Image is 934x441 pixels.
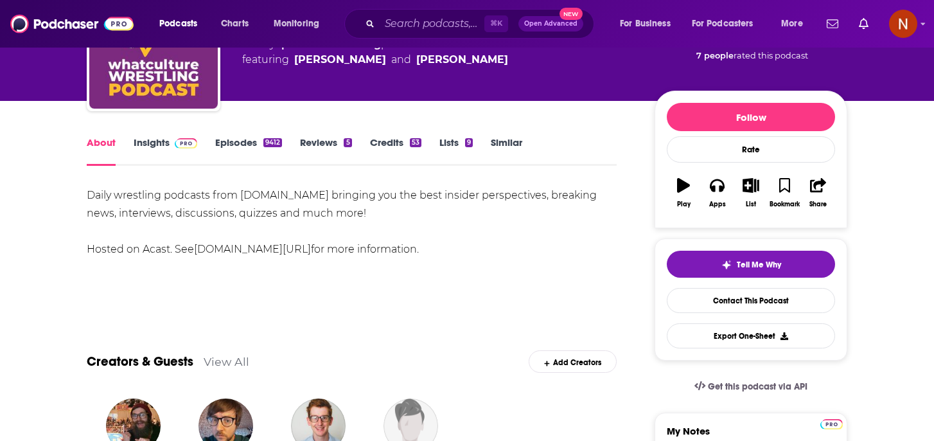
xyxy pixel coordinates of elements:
span: Open Advanced [524,21,577,27]
span: More [781,15,803,33]
div: Search podcasts, credits, & more... [357,9,606,39]
a: View All [204,355,249,368]
a: Contact This Podcast [667,288,835,313]
a: About [87,136,116,166]
button: open menu [611,14,687,34]
img: User Profile [889,10,917,38]
span: For Podcasters [692,15,753,33]
img: Podchaser Pro [175,138,197,148]
a: Lists9 [439,136,473,166]
a: Show notifications dropdown [822,13,843,35]
span: New [560,8,583,20]
div: Apps [709,201,726,208]
a: Creators & Guests [87,354,193,370]
img: Podchaser - Follow, Share and Rate Podcasts [10,12,134,36]
button: open menu [683,14,772,34]
span: rated this podcast [734,51,808,60]
button: Share [802,170,835,216]
button: Export One-Sheet [667,323,835,348]
button: open menu [772,14,819,34]
div: A daily podcast [242,37,508,67]
span: Podcasts [159,15,197,33]
button: Play [667,170,700,216]
div: 53 [410,138,421,147]
div: List [746,201,756,208]
a: [DOMAIN_NAME][URL] [194,243,311,255]
button: Apps [700,170,734,216]
span: Monitoring [274,15,319,33]
div: Share [809,201,827,208]
img: tell me why sparkle [721,260,732,270]
a: InsightsPodchaser Pro [134,136,197,166]
div: 5 [344,138,351,147]
img: Podchaser Pro [820,419,843,429]
div: Add Creators [529,350,617,373]
button: open menu [265,14,336,34]
a: Phil Chambers [416,52,508,67]
button: tell me why sparkleTell Me Why [667,251,835,278]
button: Follow [667,103,835,131]
div: Daily wrestling podcasts from [DOMAIN_NAME] bringing you the best insider perspectives, breaking ... [87,186,617,258]
div: 9412 [263,138,282,147]
button: Bookmark [768,170,801,216]
div: Play [677,201,691,208]
span: featuring [242,52,508,67]
a: Credits53 [370,136,421,166]
a: Michael Sidgwick [294,52,386,67]
a: Show notifications dropdown [854,13,874,35]
a: Pro website [820,417,843,429]
div: Bookmark [770,201,800,208]
span: ⌘ K [484,15,508,32]
a: Charts [213,14,256,34]
div: 9 [465,138,473,147]
a: Reviews5 [300,136,351,166]
span: 7 people [696,51,734,60]
input: Search podcasts, credits, & more... [380,14,484,34]
span: Tell Me Why [737,260,781,270]
button: Show profile menu [889,10,917,38]
span: Logged in as AdelNBM [889,10,917,38]
button: open menu [150,14,214,34]
span: For Business [620,15,671,33]
button: List [734,170,768,216]
span: and [391,52,411,67]
span: Get this podcast via API [708,381,807,392]
button: Open AdvancedNew [518,16,583,32]
div: Rate [667,136,835,163]
span: Charts [221,15,249,33]
a: Similar [491,136,522,166]
a: Get this podcast via API [684,371,818,402]
a: Episodes9412 [215,136,282,166]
